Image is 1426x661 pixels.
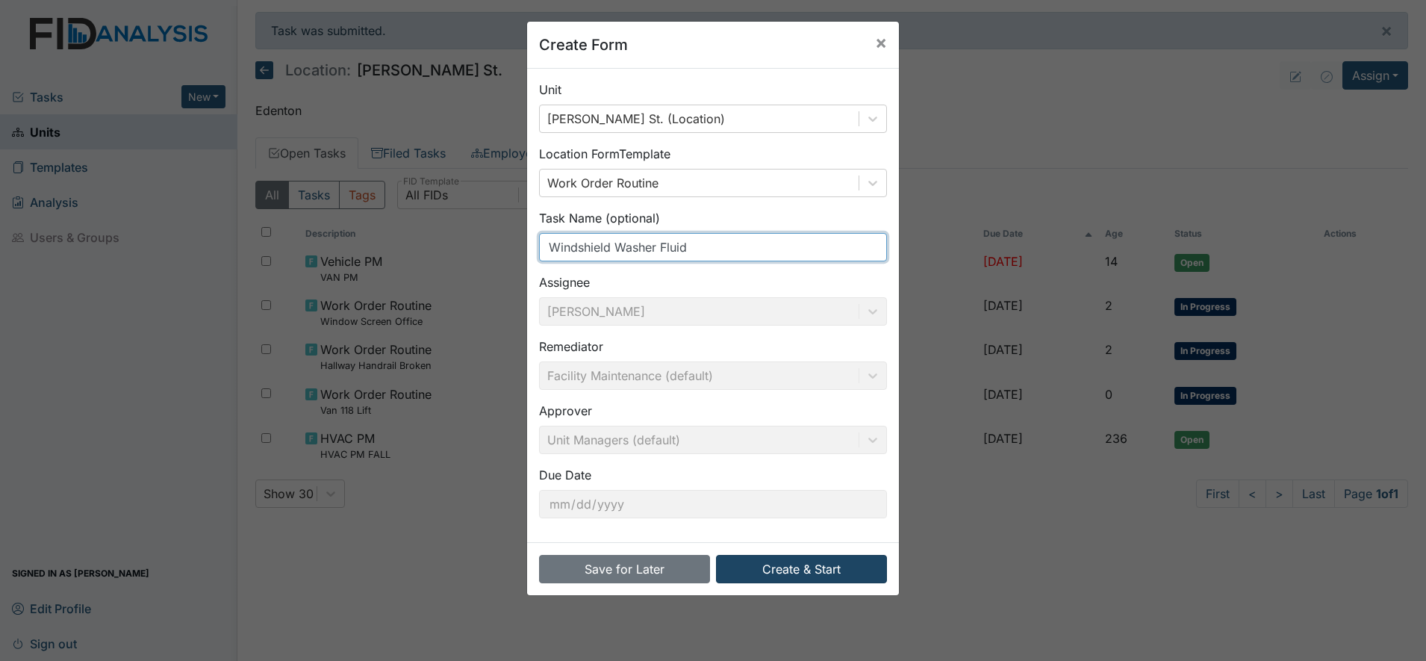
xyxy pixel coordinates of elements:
[539,402,592,420] label: Approver
[863,22,899,63] button: Close
[539,145,670,163] label: Location Form Template
[539,338,603,356] label: Remediator
[539,273,590,291] label: Assignee
[716,555,887,583] button: Create & Start
[539,555,710,583] button: Save for Later
[539,34,628,56] h5: Create Form
[875,31,887,53] span: ×
[539,81,561,99] label: Unit
[547,110,725,128] div: [PERSON_NAME] St. (Location)
[539,209,660,227] label: Task Name (optional)
[547,174,658,192] div: Work Order Routine
[539,466,591,484] label: Due Date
